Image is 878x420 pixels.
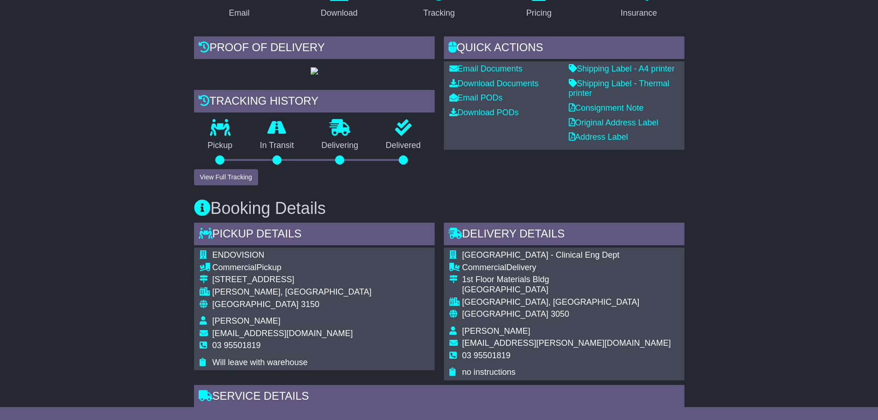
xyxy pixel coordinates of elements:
[212,329,353,338] span: [EMAIL_ADDRESS][DOMAIN_NAME]
[212,316,281,325] span: [PERSON_NAME]
[212,263,371,273] div: Pickup
[526,7,552,19] div: Pricing
[449,108,519,117] a: Download PODs
[462,275,671,285] div: 1st Floor Materials Bldg
[212,300,299,309] span: [GEOGRAPHIC_DATA]
[449,64,523,73] a: Email Documents
[194,90,435,115] div: Tracking history
[462,326,530,336] span: [PERSON_NAME]
[212,287,371,297] div: [PERSON_NAME], [GEOGRAPHIC_DATA]
[551,309,569,319] span: 3050
[194,385,684,410] div: Service Details
[194,199,684,218] h3: Booking Details
[321,7,358,19] div: Download
[212,263,257,272] span: Commercial
[444,223,684,248] div: Delivery Details
[462,351,511,360] span: 03 95501819
[569,79,670,98] a: Shipping Label - Thermal printer
[372,141,435,151] p: Delivered
[462,263,507,272] span: Commercial
[462,309,548,319] span: [GEOGRAPHIC_DATA]
[212,358,308,367] span: Will leave with warehouse
[462,250,619,260] span: [GEOGRAPHIC_DATA] - Clinical Eng Dept
[569,64,675,73] a: Shipping Label - A4 printer
[444,36,684,61] div: Quick Actions
[194,36,435,61] div: Proof of Delivery
[449,93,503,102] a: Email PODs
[621,7,657,19] div: Insurance
[212,250,265,260] span: ENDOVISION
[212,341,261,350] span: 03 95501819
[462,263,671,273] div: Delivery
[423,7,454,19] div: Tracking
[194,223,435,248] div: Pickup Details
[308,141,372,151] p: Delivering
[462,297,671,308] div: [GEOGRAPHIC_DATA], [GEOGRAPHIC_DATA]
[449,79,539,88] a: Download Documents
[569,132,628,142] a: Address Label
[569,103,644,112] a: Consignment Note
[246,141,308,151] p: In Transit
[569,118,659,127] a: Original Address Label
[194,169,258,185] button: View Full Tracking
[194,141,247,151] p: Pickup
[311,67,318,75] img: GetPodImage
[212,275,371,285] div: [STREET_ADDRESS]
[229,7,249,19] div: Email
[462,285,671,295] div: [GEOGRAPHIC_DATA]
[462,367,516,377] span: no instructions
[462,338,671,348] span: [EMAIL_ADDRESS][PERSON_NAME][DOMAIN_NAME]
[301,300,319,309] span: 3150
